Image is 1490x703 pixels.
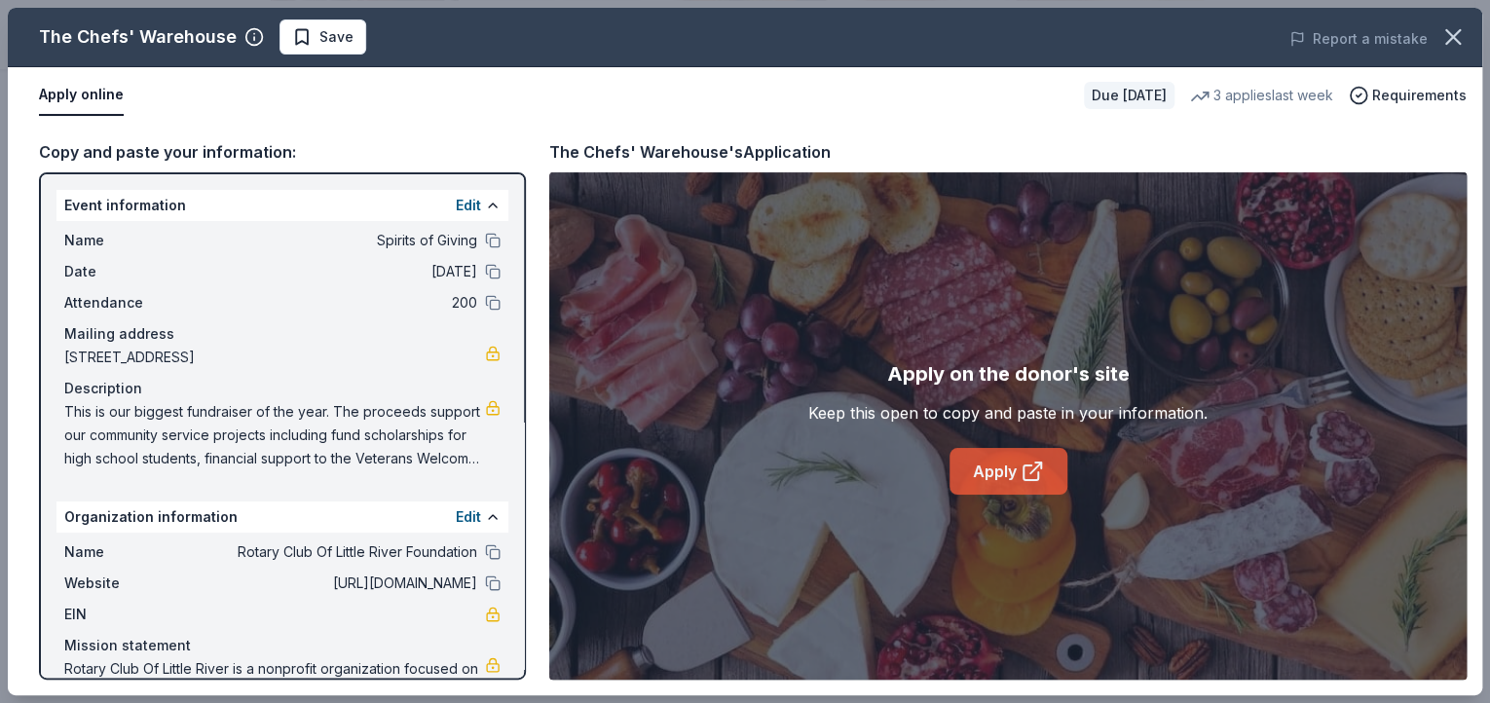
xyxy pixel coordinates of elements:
[195,260,477,283] span: [DATE]
[549,139,831,165] div: The Chefs' Warehouse's Application
[1289,27,1428,51] button: Report a mistake
[808,401,1208,425] div: Keep this open to copy and paste in your information.
[456,194,481,217] button: Edit
[39,21,237,53] div: The Chefs' Warehouse
[1372,84,1467,107] span: Requirements
[195,540,477,564] span: Rotary Club Of Little River Foundation
[39,139,526,165] div: Copy and paste your information:
[56,501,508,533] div: Organization information
[195,572,477,595] span: [URL][DOMAIN_NAME]
[456,505,481,529] button: Edit
[64,634,501,657] div: Mission statement
[64,346,485,369] span: [STREET_ADDRESS]
[64,377,501,400] div: Description
[1190,84,1333,107] div: 3 applies last week
[1349,84,1467,107] button: Requirements
[64,572,195,595] span: Website
[56,190,508,221] div: Event information
[64,229,195,252] span: Name
[887,358,1130,389] div: Apply on the donor's site
[279,19,366,55] button: Save
[64,291,195,314] span: Attendance
[64,603,195,626] span: EIN
[950,448,1067,495] a: Apply
[64,540,195,564] span: Name
[64,260,195,283] span: Date
[195,229,477,252] span: Spirits of Giving
[39,75,124,116] button: Apply online
[319,25,354,49] span: Save
[195,291,477,314] span: 200
[1084,82,1174,109] div: Due [DATE]
[64,400,485,470] span: This is our biggest fundraiser of the year. The proceeds support our community service projects i...
[64,322,501,346] div: Mailing address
